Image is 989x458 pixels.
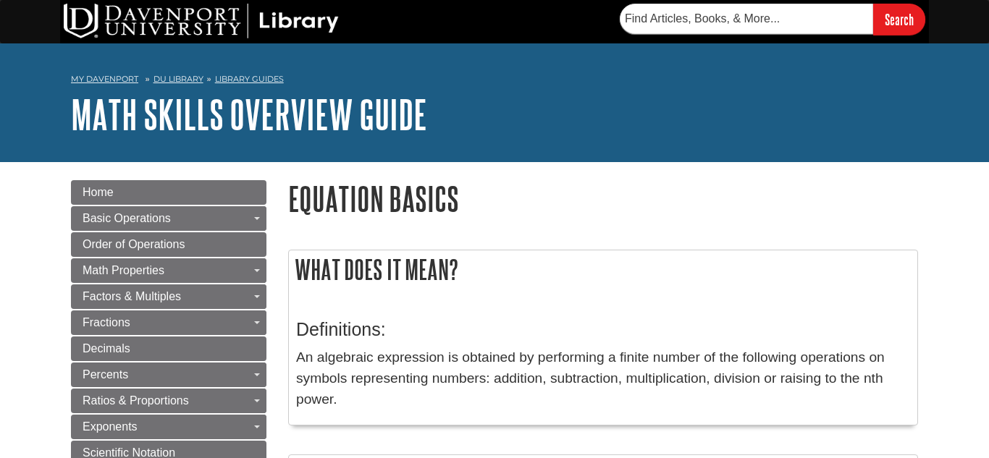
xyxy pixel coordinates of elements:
span: Order of Operations [83,238,185,250]
span: Ratios & Proportions [83,394,189,407]
a: Library Guides [215,74,284,84]
nav: breadcrumb [71,69,918,93]
input: Search [873,4,925,35]
h2: What does it mean? [289,250,917,289]
a: Fractions [71,310,266,335]
span: Fractions [83,316,130,328]
a: Basic Operations [71,206,266,231]
span: Home [83,186,114,198]
input: Find Articles, Books, & More... [620,4,873,34]
a: Decimals [71,336,266,361]
a: Percents [71,362,266,387]
span: Decimals [83,342,130,355]
img: DU Library [64,4,339,38]
span: Math Properties [83,264,164,276]
a: My Davenport [71,73,138,85]
a: Math Properties [71,258,266,283]
span: Factors & Multiples [83,290,181,302]
a: Math Skills Overview Guide [71,92,427,137]
a: Ratios & Proportions [71,389,266,413]
a: DU Library [153,74,203,84]
h1: Equation Basics [288,180,918,217]
h3: Definitions: [296,319,910,340]
p: An algebraic expression is obtained by performing a finite number of the following operations on ... [296,347,910,410]
a: Factors & Multiples [71,284,266,309]
span: Percents [83,368,128,381]
a: Home [71,180,266,205]
form: Searches DU Library's articles, books, and more [620,4,925,35]
span: Exponents [83,420,138,433]
span: Basic Operations [83,212,171,224]
a: Exponents [71,415,266,439]
a: Order of Operations [71,232,266,257]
